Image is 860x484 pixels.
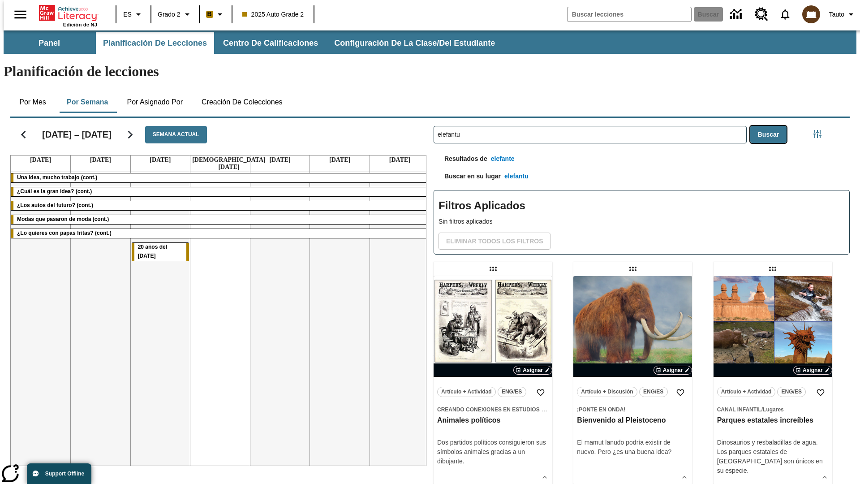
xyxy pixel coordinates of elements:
input: Buscar campo [568,7,691,22]
p: Buscar en su lugar [434,172,501,186]
a: Centro de recursos, Se abrirá en una pestaña nueva. [749,2,774,26]
button: elefantu [501,168,532,185]
div: Modas que pasaron de moda (cont.) [11,215,430,224]
button: Añadir a mis Favoritas [672,385,688,401]
div: Lección arrastrable: Parques estatales increíbles [765,262,780,276]
button: Artículo + Actividad [437,387,496,397]
div: El mamut lanudo podría existir de nuevo. Pero ¿es una buena idea? [577,438,688,457]
a: 17 de agosto de 2025 [387,156,412,164]
button: ENG/ES [498,387,526,397]
a: 16 de agosto de 2025 [327,156,352,164]
h1: Planificación de lecciones [4,63,856,80]
h3: Bienvenido al Pleistoceno [577,416,688,425]
button: Ver más [818,471,831,484]
div: Lección arrastrable: Bienvenido al Pleistoceno [626,262,640,276]
a: 14 de agosto de 2025 [190,156,267,172]
span: 2025 Auto Grade 2 [242,10,304,19]
a: Portada [39,4,97,22]
button: Asignar Elegir fechas [793,366,832,375]
div: Lección arrastrable: Animales políticos [486,262,500,276]
span: Tema: Canal Infantil/Lugares [717,405,829,414]
button: Artículo + Actividad [717,387,776,397]
button: Asignar Elegir fechas [513,366,552,375]
span: Canal Infantil [717,406,761,413]
span: Edición de NJ [63,22,97,27]
button: Menú lateral de filtros [808,125,826,143]
div: Una idea, mucho trabajo (cont.) [11,173,430,182]
div: Dos partidos políticos consiguieron sus símbolos animales gracias a un dibujante. [437,438,549,466]
a: Notificaciones [774,3,797,26]
div: Portada [39,3,97,27]
a: 13 de agosto de 2025 [148,156,172,164]
span: Asignar [803,366,823,374]
button: Seguir [119,123,142,146]
div: Filtros Aplicados [434,190,850,255]
button: Añadir a mis Favoritas [533,385,549,401]
button: Configuración de la clase/del estudiante [327,32,502,54]
button: Planificación de lecciones [96,32,214,54]
span: ¿Los autos del futuro? (cont.) [17,202,93,208]
div: 20 años del 11 de septiembre [132,243,189,261]
input: Buscar lecciones [434,126,746,143]
span: Modas que pasaron de moda (cont.) [17,216,109,222]
span: ¡Ponte en onda! [577,406,625,413]
span: Grado 2 [158,10,181,19]
button: Ver más [538,471,551,484]
button: ENG/ES [639,387,668,397]
button: Escoja un nuevo avatar [797,3,826,26]
a: Centro de información [725,2,749,27]
span: Tema: Creando conexiones en Estudios Sociales/Historia de Estados Unidos I [437,405,549,414]
span: ¿Cuál es la gran idea? (cont.) [17,188,92,194]
h2: Filtros Aplicados [439,195,845,217]
span: ENG/ES [643,387,663,397]
span: Asignar [663,366,683,374]
span: ES [123,10,132,19]
span: Tauto [829,10,844,19]
div: Subbarra de navegación [4,30,856,54]
p: Resultados de [434,154,487,168]
button: Regresar [12,123,35,146]
span: 20 años del 11 de septiembre [138,244,167,259]
span: Artículo + Actividad [441,387,492,397]
span: ENG/ES [502,387,522,397]
span: Artículo + Discusión [581,387,633,397]
button: Centro de calificaciones [216,32,325,54]
a: 11 de agosto de 2025 [28,156,53,164]
button: elefante [487,151,518,167]
h3: Parques estatales increíbles [717,416,829,425]
button: Creación de colecciones [194,91,290,113]
span: Una idea, mucho trabajo (cont.) [17,174,97,181]
div: ¿Cuál es la gran idea? (cont.) [11,187,430,196]
h3: Animales políticos [437,416,549,425]
button: Abrir el menú lateral [7,1,34,28]
div: Dinosaurios y resbaladillas de agua. Los parques estatales de [GEOGRAPHIC_DATA] son únicos en su ... [717,438,829,475]
button: Lenguaje: ES, Selecciona un idioma [119,6,148,22]
a: 12 de agosto de 2025 [88,156,113,164]
button: Por asignado por [120,91,190,113]
button: Boost El color de la clase es anaranjado claro. Cambiar el color de la clase. [202,6,229,22]
p: Sin filtros aplicados [439,217,845,226]
button: Grado: Grado 2, Elige un grado [154,6,196,22]
button: Por semana [60,91,115,113]
button: Support Offline [27,463,91,484]
span: ENG/ES [782,387,802,397]
span: ¿Lo quieres con papas fritas? (cont.) [17,230,112,236]
button: ENG/ES [777,387,806,397]
button: Semana actual [145,126,207,143]
span: Creando conexiones en Estudios Sociales [437,406,568,413]
button: Añadir a mis Favoritas [813,385,829,401]
h2: [DATE] – [DATE] [42,129,112,140]
button: Panel [4,32,94,54]
a: 15 de agosto de 2025 [267,156,292,164]
span: Asignar [523,366,543,374]
div: Subbarra de navegación [4,32,503,54]
span: / [761,406,763,413]
div: ¿Lo quieres con papas fritas? (cont.) [11,229,430,238]
button: Buscar [750,126,787,143]
span: Lugares [763,406,784,413]
span: B [207,9,212,20]
img: avatar image [802,5,820,23]
button: Por mes [10,91,55,113]
span: Tema: ¡Ponte en onda!/null [577,405,688,414]
button: Artículo + Discusión [577,387,637,397]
